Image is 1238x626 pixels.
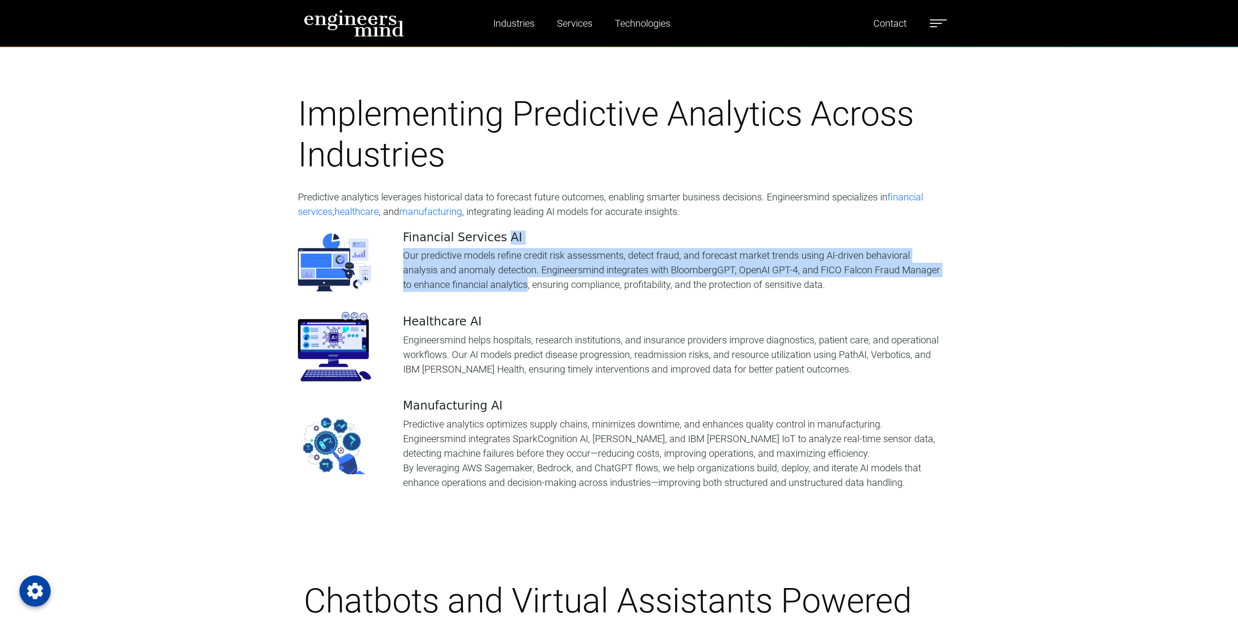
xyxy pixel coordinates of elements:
a: Technologies [611,12,674,35]
h4: Financial Services AI [403,231,941,245]
a: healthcare [334,206,379,217]
p: Our predictive models refine credit risk assessments, detect fraud, and forecast market trends us... [403,248,941,292]
img: logo [304,10,404,37]
p: By leveraging AWS Sagemaker, Bedrock, and ChatGPT flows, we help organizations build, deploy, and... [403,461,941,490]
img: bullet-point [298,416,371,474]
img: bullet-point [298,233,371,291]
a: Industries [489,12,538,35]
h1: Implementing Predictive Analytics Across Industries [298,93,941,175]
img: bullet-point [298,312,371,381]
a: manufacturing [399,206,462,217]
p: Predictive analytics leverages historical data to forecast future outcomes, enabling smarter busi... [298,190,941,219]
h4: Manufacturing AI [403,399,941,413]
a: Contact [869,12,910,35]
p: Predictive analytics optimizes supply chains, minimizes downtime, and enhances quality control in... [403,417,941,461]
h4: Healthcare AI [403,315,941,329]
p: Engineersmind helps hospitals, research institutions, and insurance providers improve diagnostics... [403,333,941,376]
a: Services [553,12,596,35]
a: financial services [298,191,923,217]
